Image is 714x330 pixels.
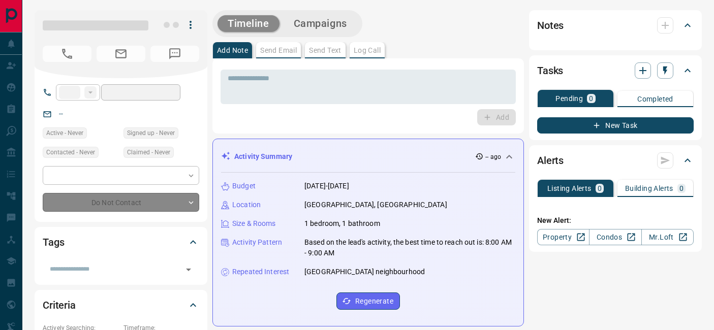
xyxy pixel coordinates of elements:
p: Based on the lead's activity, the best time to reach out is: 8:00 AM - 9:00 AM [304,237,515,258]
p: Building Alerts [625,185,673,192]
span: No Number [43,46,91,62]
div: Alerts [537,148,694,173]
p: Listing Alerts [547,185,592,192]
a: Mr.Loft [641,229,694,245]
a: Property [537,229,589,245]
p: Activity Pattern [232,237,282,248]
button: New Task [537,117,694,134]
div: Tags [43,230,199,254]
p: Budget [232,181,256,191]
div: Notes [537,13,694,38]
a: Condos [589,229,641,245]
p: Location [232,200,261,210]
p: [DATE]-[DATE] [304,181,349,191]
div: Tasks [537,58,694,83]
div: Activity Summary-- ago [221,147,515,166]
a: -- [59,110,63,118]
p: Size & Rooms [232,218,276,229]
p: -- ago [485,152,501,161]
h2: Criteria [43,297,76,313]
button: Campaigns [284,15,357,32]
p: Repeated Interest [232,267,289,277]
span: Claimed - Never [127,147,170,157]
p: Completed [637,95,673,103]
p: 0 [589,95,593,102]
p: 0 [598,185,602,192]
span: No Email [97,46,145,62]
h2: Alerts [537,152,564,169]
div: Criteria [43,293,199,317]
span: No Number [150,46,199,62]
p: 1 bedroom, 1 bathroom [304,218,380,229]
p: [GEOGRAPHIC_DATA], [GEOGRAPHIC_DATA] [304,200,447,210]
span: Signed up - Never [127,128,175,138]
p: Activity Summary [234,151,292,162]
div: Do Not Contact [43,193,199,212]
span: Active - Never [46,128,83,138]
p: [GEOGRAPHIC_DATA] neighbourhood [304,267,425,277]
p: Pending [555,95,583,102]
h2: Notes [537,17,564,34]
button: Regenerate [336,292,400,310]
p: Add Note [217,47,248,54]
p: New Alert: [537,215,694,226]
button: Timeline [218,15,280,32]
h2: Tags [43,234,64,250]
h2: Tasks [537,62,563,79]
span: Contacted - Never [46,147,95,157]
button: Open [181,262,196,277]
p: 0 [679,185,684,192]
